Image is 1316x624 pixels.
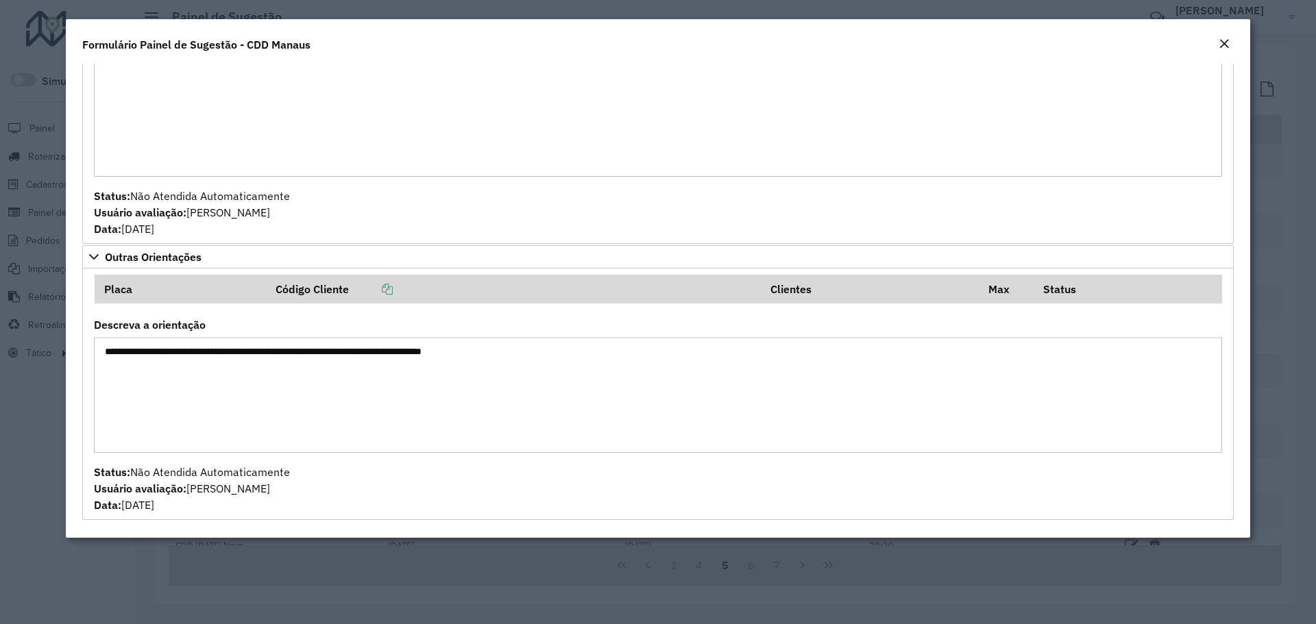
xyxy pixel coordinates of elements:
[95,275,267,303] th: Placa
[266,275,761,303] th: Código Cliente
[94,498,121,512] strong: Data:
[105,251,202,262] span: Outras Orientações
[94,316,206,333] label: Descreva a orientação
[94,465,290,512] span: Não Atendida Automaticamente [PERSON_NAME] [DATE]
[94,482,186,495] strong: Usuário avaliação:
[979,275,1034,303] th: Max
[82,269,1234,521] div: Outras Orientações
[82,36,310,53] h4: Formulário Painel de Sugestão - CDD Manaus
[94,205,186,219] strong: Usuário avaliação:
[349,282,393,296] a: Copiar
[94,222,121,236] strong: Data:
[761,275,979,303] th: Clientes
[1215,36,1234,53] button: Close
[94,465,130,479] strong: Status:
[1034,275,1222,303] th: Status
[1219,38,1230,49] em: Fechar
[94,189,290,236] span: Não Atendida Automaticamente [PERSON_NAME] [DATE]
[82,245,1234,269] a: Outras Orientações
[94,189,130,203] strong: Status:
